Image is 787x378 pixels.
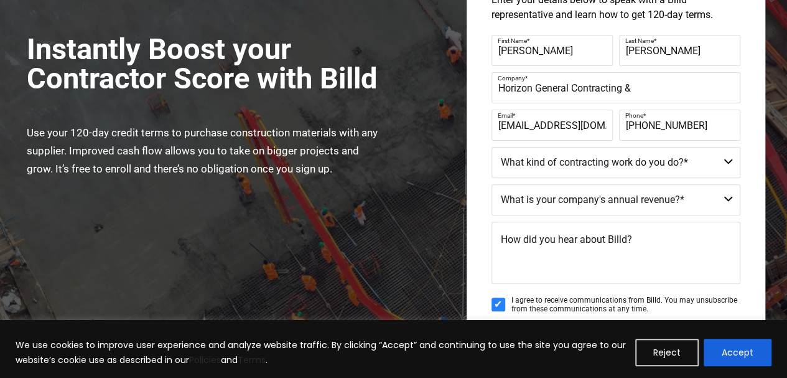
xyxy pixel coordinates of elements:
div: Use your 120-day credit terms to purchase construction materials with any supplier. Improved cash... [27,124,386,178]
span: Phone [625,112,643,119]
span: First Name [498,37,527,44]
span: Company [498,75,525,82]
span: Email [498,112,513,119]
a: Policies [189,354,221,366]
span: How did you hear about Billd? [501,234,632,245]
span: Last Name [625,37,654,44]
a: Terms [238,354,266,366]
input: I agree to receive communications from Billd. You may unsubscribe from these communications at an... [491,298,505,311]
h1: Instantly Boost your Contractor Score with Billd [27,34,386,93]
button: Reject [635,339,699,366]
span: I agree to receive communications from Billd. You may unsubscribe from these communications at an... [511,296,740,314]
p: We use cookies to improve user experience and analyze website traffic. By clicking “Accept” and c... [16,338,626,367]
button: Accept [704,339,771,366]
